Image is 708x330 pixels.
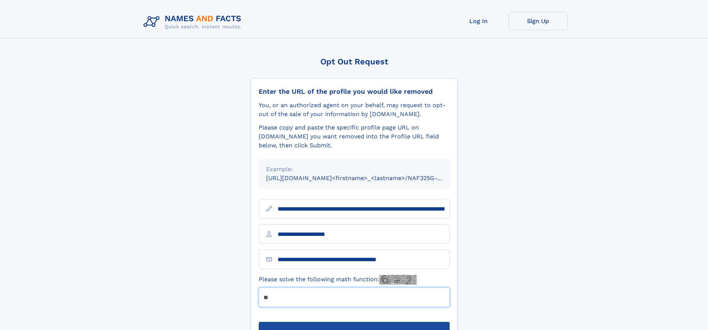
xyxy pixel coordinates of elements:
[266,174,464,182] small: [URL][DOMAIN_NAME]<firstname>_<lastname>/NAF325G-xxxxxxxx
[259,275,417,285] label: Please solve the following math function:
[449,12,508,30] a: Log In
[259,87,450,96] div: Enter the URL of the profile you would like removed
[259,101,450,119] div: You, or an authorized agent on your behalf, may request to opt-out of the sale of your informatio...
[508,12,568,30] a: Sign Up
[266,165,442,174] div: Example:
[140,12,248,32] img: Logo Names and Facts
[259,123,450,150] div: Please copy and paste the specific profile page URL on [DOMAIN_NAME] you want removed into the Pr...
[251,57,458,66] div: Opt Out Request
